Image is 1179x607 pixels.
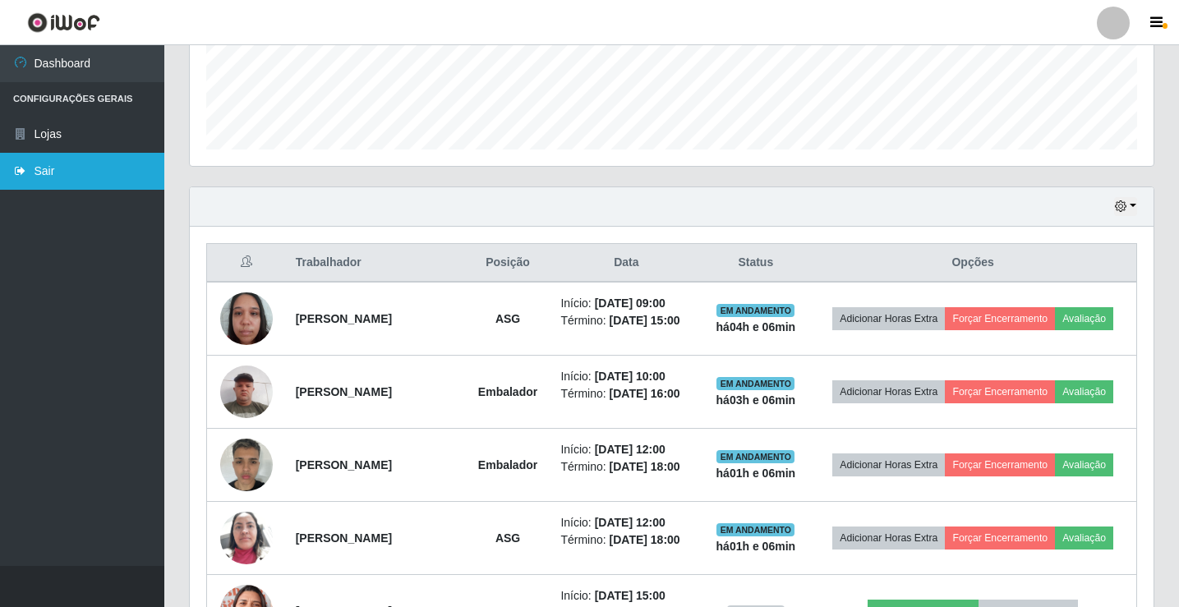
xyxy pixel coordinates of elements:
[27,12,100,33] img: CoreUI Logo
[716,377,794,390] span: EM ANDAMENTO
[595,516,665,529] time: [DATE] 12:00
[220,283,273,353] img: 1740415667017.jpeg
[560,312,692,329] li: Término:
[832,527,945,550] button: Adicionar Horas Extra
[296,385,392,398] strong: [PERSON_NAME]
[716,467,796,480] strong: há 01 h e 06 min
[560,514,692,531] li: Início:
[560,385,692,402] li: Término:
[220,430,273,499] img: 1753187317343.jpeg
[595,589,665,602] time: [DATE] 15:00
[716,393,796,407] strong: há 03 h e 06 min
[716,304,794,317] span: EM ANDAMENTO
[832,453,945,476] button: Adicionar Horas Extra
[1055,453,1113,476] button: Avaliação
[286,244,465,283] th: Trabalhador
[832,307,945,330] button: Adicionar Horas Extra
[560,531,692,549] li: Término:
[478,385,537,398] strong: Embalador
[560,295,692,312] li: Início:
[610,314,680,327] time: [DATE] 15:00
[595,370,665,383] time: [DATE] 10:00
[495,312,520,325] strong: ASG
[465,244,551,283] th: Posição
[220,503,273,573] img: 1702334043931.jpeg
[495,531,520,545] strong: ASG
[832,380,945,403] button: Adicionar Horas Extra
[716,320,796,333] strong: há 04 h e 06 min
[560,441,692,458] li: Início:
[560,368,692,385] li: Início:
[595,443,665,456] time: [DATE] 12:00
[945,453,1055,476] button: Forçar Encerramento
[296,531,392,545] strong: [PERSON_NAME]
[296,458,392,471] strong: [PERSON_NAME]
[560,587,692,605] li: Início:
[595,297,665,310] time: [DATE] 09:00
[716,523,794,536] span: EM ANDAMENTO
[945,307,1055,330] button: Forçar Encerramento
[1055,307,1113,330] button: Avaliação
[296,312,392,325] strong: [PERSON_NAME]
[1055,380,1113,403] button: Avaliação
[478,458,537,471] strong: Embalador
[610,460,680,473] time: [DATE] 18:00
[716,540,796,553] strong: há 01 h e 06 min
[945,380,1055,403] button: Forçar Encerramento
[1055,527,1113,550] button: Avaliação
[945,527,1055,550] button: Forçar Encerramento
[610,387,680,400] time: [DATE] 16:00
[550,244,702,283] th: Data
[716,450,794,463] span: EM ANDAMENTO
[809,244,1136,283] th: Opções
[560,458,692,476] li: Término:
[220,356,273,426] img: 1709375112510.jpeg
[702,244,809,283] th: Status
[610,533,680,546] time: [DATE] 18:00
